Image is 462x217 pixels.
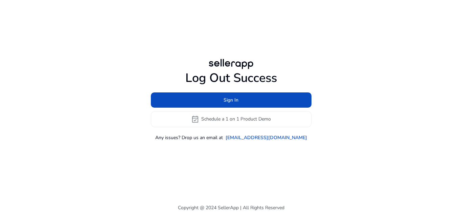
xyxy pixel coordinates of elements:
p: Any issues? Drop us an email at [155,134,223,141]
span: Sign In [224,96,238,104]
button: event_availableSchedule a 1 on 1 Product Demo [151,111,311,127]
span: event_available [191,115,199,123]
button: Sign In [151,92,311,108]
a: [EMAIL_ADDRESS][DOMAIN_NAME] [226,134,307,141]
h1: Log Out Success [151,71,311,85]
